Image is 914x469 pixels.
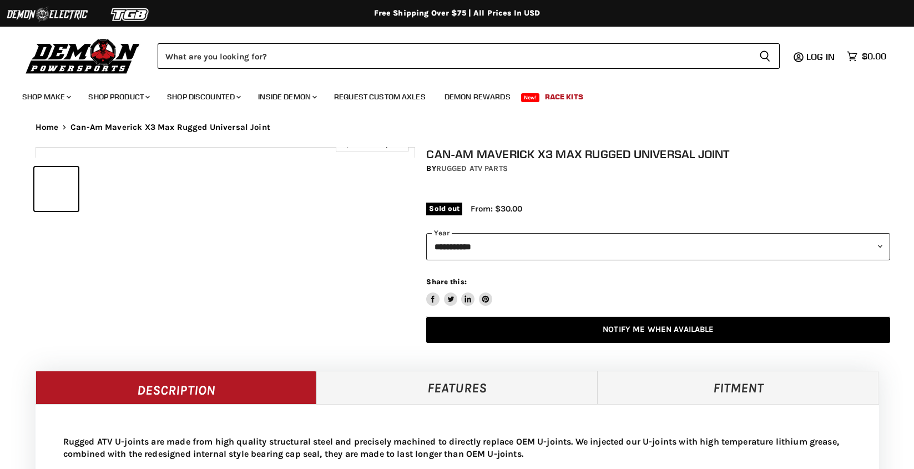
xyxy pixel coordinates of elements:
span: Can-Am Maverick X3 Max Rugged Universal Joint [70,123,270,132]
div: by [426,163,890,175]
span: $0.00 [862,51,886,62]
span: New! [521,93,540,102]
a: Shop Make [14,85,78,108]
select: year [426,233,890,260]
img: TGB Logo 2 [89,4,172,25]
a: Notify Me When Available [426,317,890,343]
nav: Breadcrumbs [13,123,901,132]
a: Fitment [598,371,879,404]
a: Log in [801,52,841,62]
a: Shop Discounted [159,85,248,108]
input: Search [158,43,750,69]
a: $0.00 [841,48,892,64]
aside: Share this: [426,277,492,306]
ul: Main menu [14,81,883,108]
button: Search [750,43,780,69]
p: Rugged ATV U-joints are made from high quality structural steel and precisely machined to directl... [63,436,851,460]
a: Description [36,371,317,404]
span: Log in [806,51,835,62]
a: Rugged ATV Parts [436,164,508,173]
a: Features [316,371,598,404]
img: Demon Electric Logo 2 [6,4,89,25]
span: Sold out [426,203,462,215]
a: Inside Demon [250,85,324,108]
form: Product [158,43,780,69]
a: Shop Product [80,85,156,108]
span: Click to expand [341,140,403,148]
span: From: $30.00 [471,204,522,214]
div: Free Shipping Over $75 | All Prices In USD [13,8,901,18]
a: Home [36,123,59,132]
h1: Can-Am Maverick X3 Max Rugged Universal Joint [426,147,890,161]
span: Share this: [426,278,466,286]
button: IMAGE thumbnail [34,167,78,211]
a: Request Custom Axles [326,85,434,108]
a: Race Kits [537,85,592,108]
a: Demon Rewards [436,85,519,108]
img: Demon Powersports [22,36,144,75]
